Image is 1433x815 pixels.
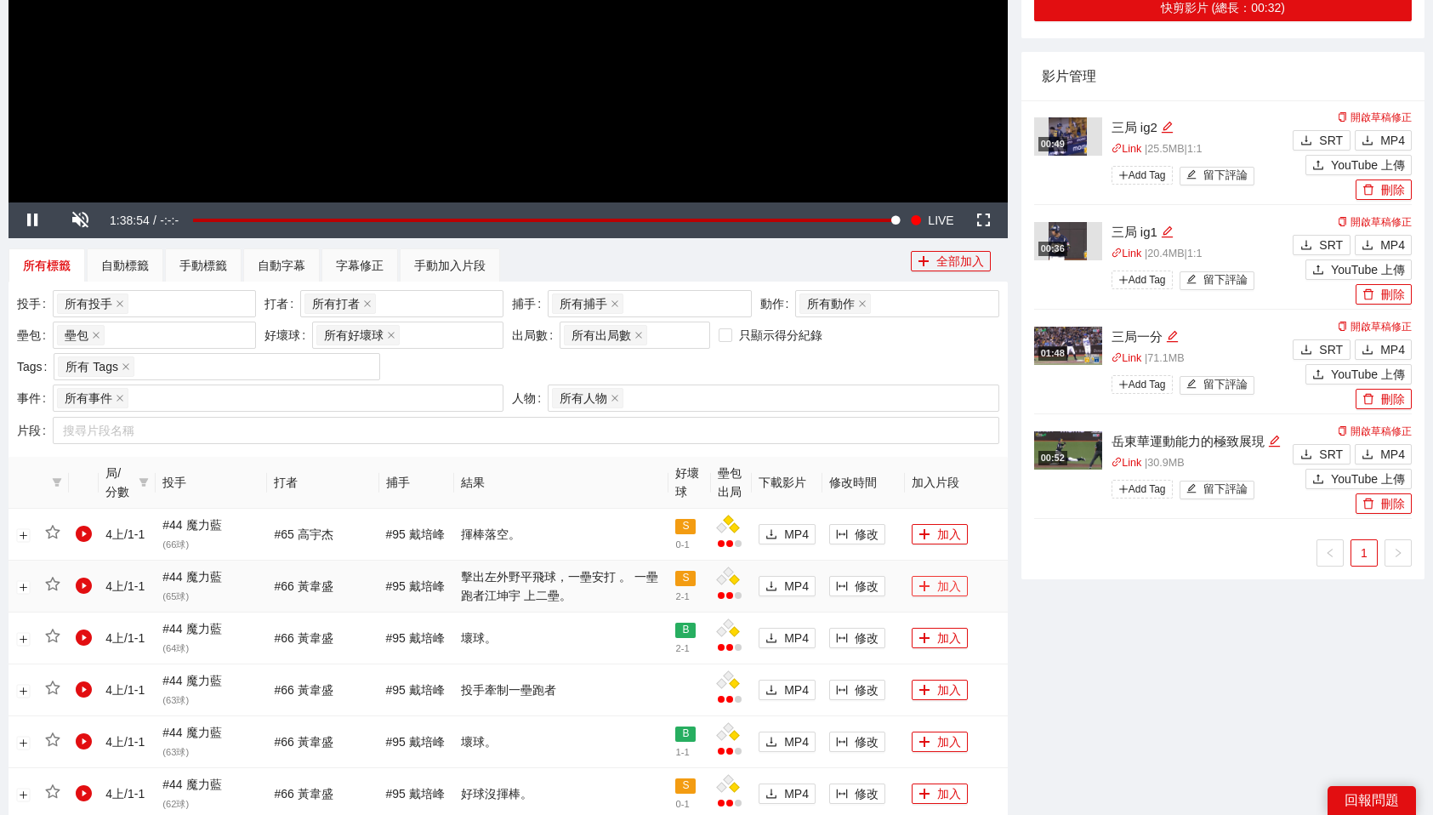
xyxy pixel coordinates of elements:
[1331,260,1405,279] span: YouTube 上傳
[675,519,696,534] span: S
[1112,375,1173,394] span: Add Tag
[160,214,179,227] span: -:-:-
[1356,389,1412,409] button: delete刪除
[1338,426,1348,436] span: copy
[1112,352,1123,363] span: link
[1112,248,1142,259] a: linkLink
[1338,322,1348,332] span: copy
[829,680,885,700] button: column-width修改
[1112,222,1288,242] div: 三局 ig1
[1034,431,1102,470] img: 30978168-8e74-49aa-a53e-880041bc97ac.jpg
[1312,473,1324,487] span: upload
[1180,481,1255,499] button: edit留下評論
[1385,539,1412,567] li: 下一頁
[92,331,100,339] span: close
[274,683,333,697] span: # 66 黃韋盛
[836,736,848,749] span: column-width
[76,681,93,698] span: play-circle
[45,577,60,592] span: star
[560,389,607,407] span: 所有人物
[56,202,104,238] button: Unmute
[1049,222,1087,260] img: 6d9ad2e8-244f-4a68-80a8-df7bf36f3761.jpg
[1338,216,1412,228] a: 開啟草稿修正
[386,527,445,541] span: # 95 戴培峰
[1293,444,1351,464] button: downloadSRT
[1328,786,1416,815] div: 回報問題
[1362,393,1374,407] span: delete
[1356,493,1412,514] button: delete刪除
[65,294,112,313] span: 所有投手
[1161,117,1174,138] div: 編輯
[324,326,384,345] span: 所有好壞球
[1112,143,1142,155] a: linkLink
[386,631,445,645] span: # 95 戴培峰
[675,747,689,757] span: 1 - 1
[760,290,796,317] label: 動作
[414,256,486,275] div: 手動加入片段
[1118,484,1129,494] span: plus
[16,789,30,802] button: 展開行
[105,683,145,697] span: 4 上 / 1 - 1
[911,251,991,271] button: plus全部加入
[918,255,930,269] span: plus
[1319,131,1343,150] span: SRT
[1312,159,1324,173] span: upload
[765,788,777,801] span: download
[675,571,696,586] span: S
[110,214,150,227] span: 1:38:54
[454,457,668,509] th: 結果
[836,632,848,646] span: column-width
[784,525,809,544] span: MP4
[105,464,132,501] span: 局/分數
[274,579,333,593] span: # 66 黃韋盛
[179,256,227,275] div: 手動標籤
[855,681,879,699] span: 修改
[855,784,879,803] span: 修改
[135,460,152,504] span: filter
[1300,134,1312,148] span: download
[1319,340,1343,359] span: SRT
[1351,539,1378,567] li: 1
[668,457,711,509] th: 好壞球
[1362,448,1373,462] span: download
[1338,217,1348,227] span: copy
[1385,539,1412,567] button: right
[1362,184,1374,197] span: delete
[1293,339,1351,360] button: downloadSRT
[912,524,968,544] button: plus加入
[1355,444,1412,464] button: downloadMP4
[122,362,130,371] span: close
[1112,455,1288,472] p: | 30.9 MB
[386,787,445,801] span: # 95 戴培峰
[765,736,777,749] span: download
[1316,539,1344,567] button: left
[16,581,30,595] button: 展開行
[1300,448,1312,462] span: download
[829,628,885,648] button: column-width修改
[1038,346,1067,361] div: 01:48
[162,799,189,809] span: ( 62 球)
[45,629,60,644] span: star
[1312,368,1324,382] span: upload
[274,787,333,801] span: # 66 黃韋盛
[560,294,607,313] span: 所有捕手
[162,674,221,706] span: # 44 魔力藍
[675,727,696,742] span: B
[1112,141,1288,158] p: | 25.5 MB | 1:1
[1112,351,1288,368] p: | 71.1 MB
[454,613,668,664] td: 壞球。
[765,528,777,542] span: download
[1118,170,1129,180] span: plus
[1166,327,1179,347] div: 編輯
[634,331,643,339] span: close
[1293,130,1351,151] button: downloadSRT
[912,680,968,700] button: plus加入
[162,570,221,602] span: # 44 魔力藍
[512,385,548,412] label: 人物
[45,784,60,800] span: star
[162,539,189,550] span: ( 66 球)
[1161,121,1174,134] span: edit
[822,457,905,509] th: 修改時間
[836,788,848,801] span: column-width
[905,457,1008,509] th: 加入片段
